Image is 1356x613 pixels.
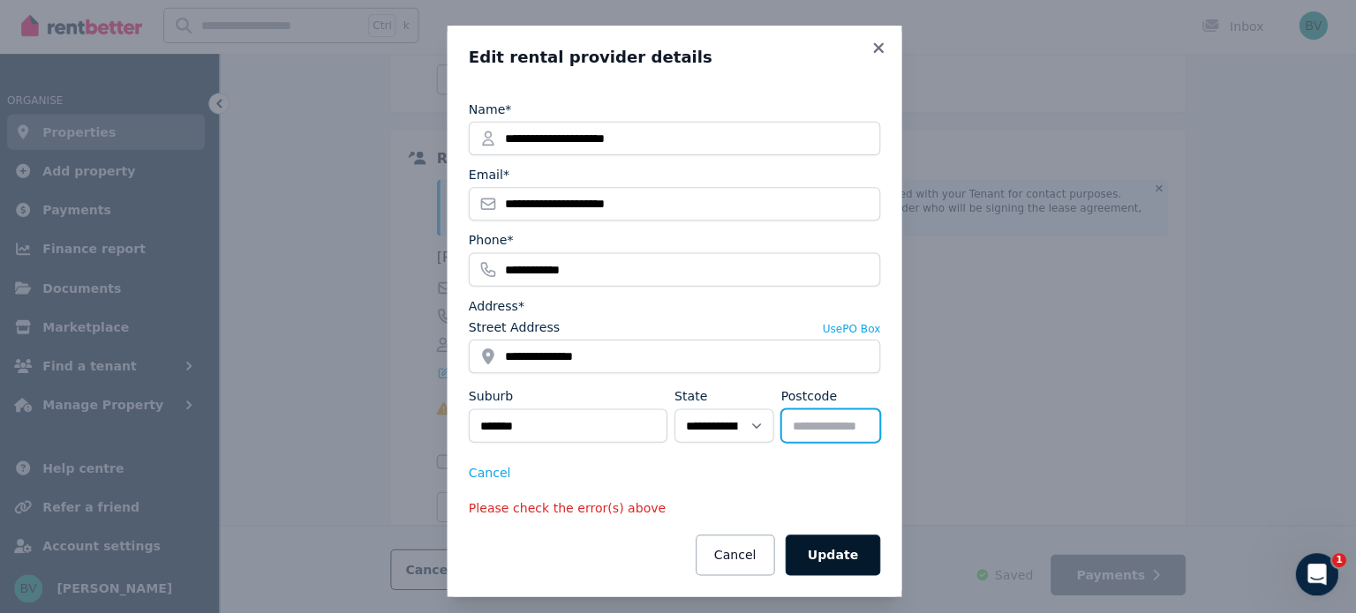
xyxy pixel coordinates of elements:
button: Cancel [473,464,515,482]
span: 1 [1332,553,1346,567]
iframe: Intercom live chat [1296,553,1338,595]
p: Please check the error(s) above [473,499,883,517]
label: Street Address [473,319,564,337]
button: Cancel [699,535,778,575]
h3: Edit rental provider details [473,49,883,71]
label: Address* [473,298,529,316]
label: Name* [473,102,516,120]
label: Email* [473,168,514,185]
label: Suburb [473,388,517,406]
label: Postcode [784,388,840,406]
label: Phone* [473,233,517,250]
button: UsePO Box [825,323,883,337]
button: Update [788,535,883,575]
label: State [678,388,711,406]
